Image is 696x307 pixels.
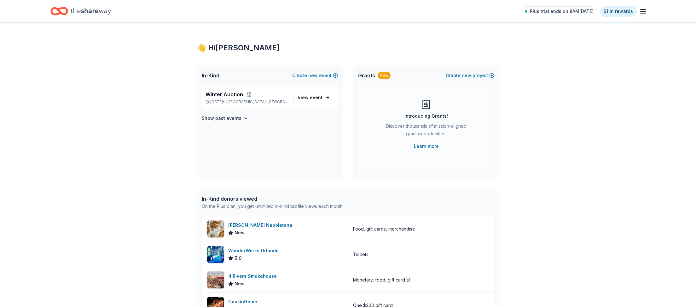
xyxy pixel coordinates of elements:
[414,142,439,150] a: Learn more
[235,254,242,262] span: 5.0
[378,72,391,79] div: New
[353,276,411,284] div: Monetary, food, gift card(s)
[207,246,224,263] img: Image for WonderWorks Orlando
[202,114,241,122] h4: Show past events
[197,43,499,53] div: 👋 Hi [PERSON_NAME]
[228,298,260,305] div: CookinGenie
[446,72,494,79] button: Createnewproject
[226,99,288,104] span: [GEOGRAPHIC_DATA], [GEOGRAPHIC_DATA]
[600,6,637,17] a: $1 in rewards
[530,8,594,15] span: Plus trial ends on 8AM[DATE]
[202,195,344,203] div: In-Kind donors viewed
[207,271,224,288] img: Image for 4 Rivers Smokehouse
[521,6,597,16] a: Plus trial ends on 8AM[DATE]
[228,247,281,254] div: WonderWorks Orlando
[310,95,322,100] span: event
[308,72,318,79] span: new
[206,99,288,104] p: [DATE] •
[298,94,322,101] span: View
[292,72,338,79] button: Createnewevent
[202,72,219,79] span: In-Kind
[383,122,469,140] div: Discover thousands of mission-aligned grant opportunities.
[353,225,415,233] div: Food, gift cards, merchandise
[202,203,344,210] div: On the Plus plan, you get unlimited in-kind profile views each month.
[207,220,224,237] img: Image for Frank Pepe Pizzeria Napoletana
[202,114,248,122] button: Show past events
[462,72,471,79] span: new
[206,91,243,98] span: Winter Auction
[228,272,279,280] div: 4 Rivers Smokehouse
[228,221,295,229] div: [PERSON_NAME] Napoletana
[404,112,448,120] div: Introducing Grants!
[353,251,368,258] div: Tickets
[293,92,334,103] a: View event
[235,229,245,237] span: New
[235,280,245,287] span: New
[358,72,375,79] span: Grants
[50,4,111,19] a: Home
